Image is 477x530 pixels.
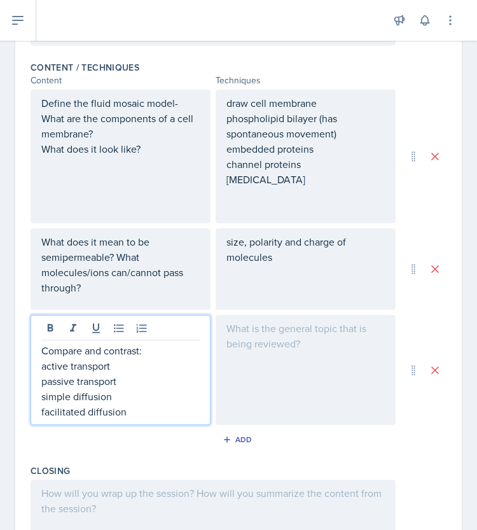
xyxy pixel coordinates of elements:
div: Techniques [216,74,396,87]
p: size, polarity and charge of molecules [226,234,385,265]
p: What does it mean to be semipermeable? What molecules/ions can/cannot pass through? [41,234,200,295]
button: Add [218,430,259,449]
label: Closing [31,464,70,477]
p: What does it look like? [41,141,200,157]
p: Compare and contrast: [41,343,200,358]
label: Content / Techniques [31,61,139,74]
p: draw cell membrane [226,95,385,111]
p: channel proteins [226,157,385,172]
div: Content [31,74,211,87]
p: facilitated diffusion [41,404,200,419]
p: phospholipid bilayer (has spontaneous movement) [226,111,385,141]
p: simple diffusion [41,389,200,404]
div: Add [225,435,252,445]
p: embedded proteins [226,141,385,157]
p: Define the fluid mosaic model- What are the components of a cell membrane? [41,95,200,141]
p: [MEDICAL_DATA] [226,172,385,187]
p: passive transport [41,373,200,389]
p: active transport [41,358,200,373]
